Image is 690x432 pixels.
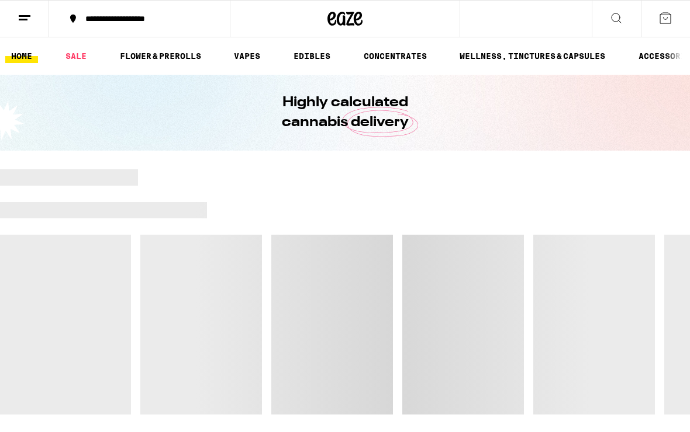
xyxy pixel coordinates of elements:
a: WELLNESS, TINCTURES & CAPSULES [454,49,611,63]
a: HOME [5,49,38,63]
h1: Highly calculated cannabis delivery [249,93,441,133]
a: FLOWER & PREROLLS [114,49,207,63]
a: CONCENTRATES [358,49,433,63]
a: EDIBLES [288,49,336,63]
a: SALE [60,49,92,63]
a: VAPES [228,49,266,63]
